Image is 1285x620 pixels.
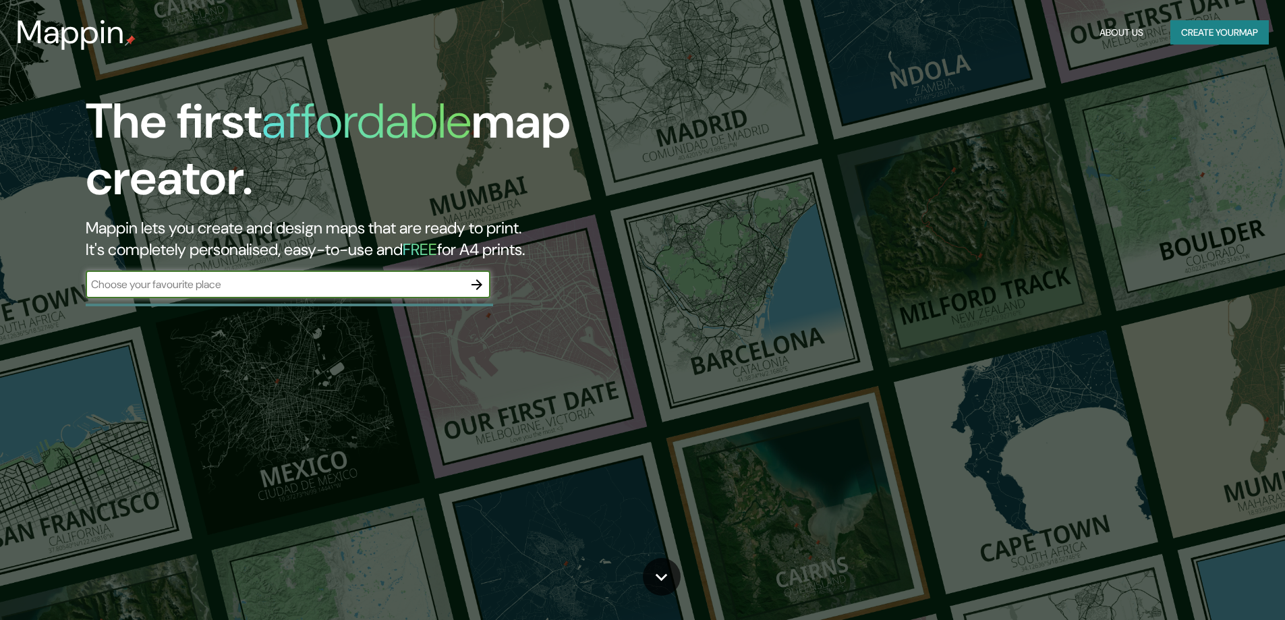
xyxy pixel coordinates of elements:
[16,13,125,51] h3: Mappin
[86,217,729,260] h2: Mappin lets you create and design maps that are ready to print. It's completely personalised, eas...
[86,277,463,292] input: Choose your favourite place
[125,35,136,46] img: mappin-pin
[403,239,437,260] h5: FREE
[1170,20,1269,45] button: Create yourmap
[86,93,729,217] h1: The first map creator.
[1094,20,1149,45] button: About Us
[262,90,472,152] h1: affordable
